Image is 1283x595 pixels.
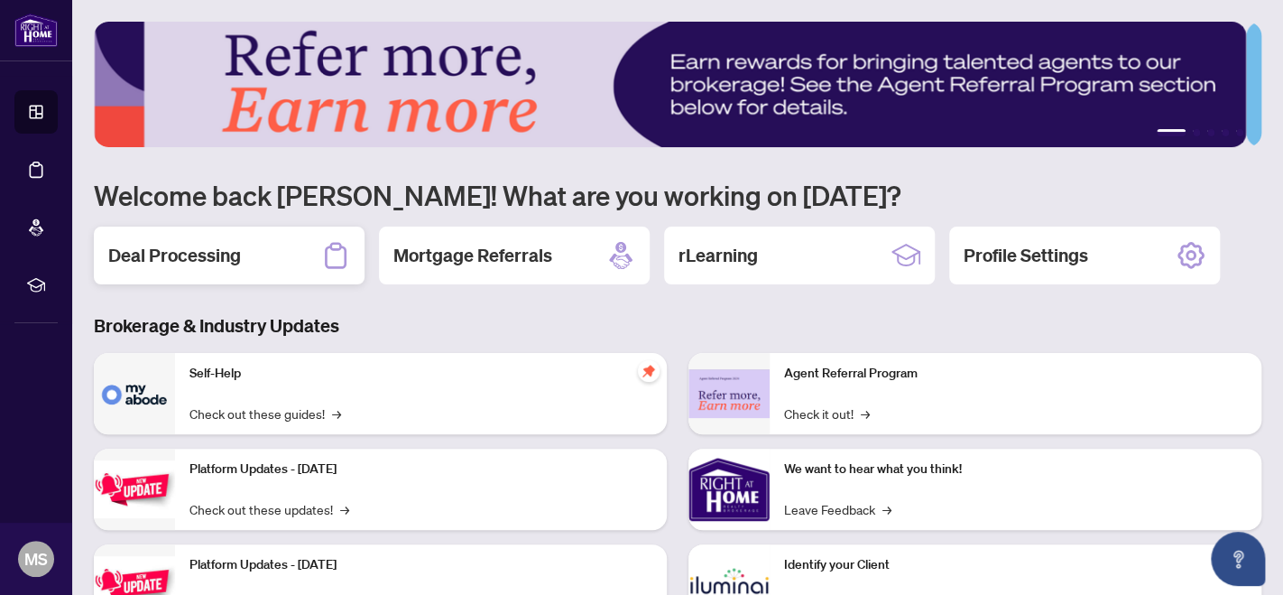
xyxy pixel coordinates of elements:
button: 4 [1222,129,1229,136]
p: Identify your Client [784,555,1247,575]
p: Platform Updates - [DATE] [189,555,652,575]
span: → [332,404,341,423]
a: Check out these guides!→ [189,404,341,423]
h2: Deal Processing [108,243,241,268]
img: Slide 0 [94,22,1246,147]
span: → [861,404,870,423]
span: → [340,499,349,519]
a: Check it out!→ [784,404,870,423]
img: Self-Help [94,353,175,434]
h2: Profile Settings [964,243,1088,268]
a: Leave Feedback→ [784,499,891,519]
button: Open asap [1211,532,1265,586]
p: Self-Help [189,364,652,384]
h1: Welcome back [PERSON_NAME]! What are you working on [DATE]? [94,178,1261,212]
p: Platform Updates - [DATE] [189,460,652,479]
span: MS [24,546,48,572]
button: 2 [1193,129,1200,136]
p: Agent Referral Program [784,364,1247,384]
img: Platform Updates - July 21, 2025 [94,460,175,517]
button: 3 [1207,129,1214,136]
a: Check out these updates!→ [189,499,349,519]
h2: rLearning [678,243,758,268]
img: We want to hear what you think! [688,449,770,530]
h2: Mortgage Referrals [393,243,552,268]
button: 5 [1236,129,1243,136]
img: logo [14,14,58,47]
p: We want to hear what you think! [784,460,1247,479]
h3: Brokerage & Industry Updates [94,313,1261,339]
button: 1 [1157,129,1186,136]
span: → [882,499,891,519]
span: pushpin [638,360,660,382]
img: Agent Referral Program [688,369,770,419]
